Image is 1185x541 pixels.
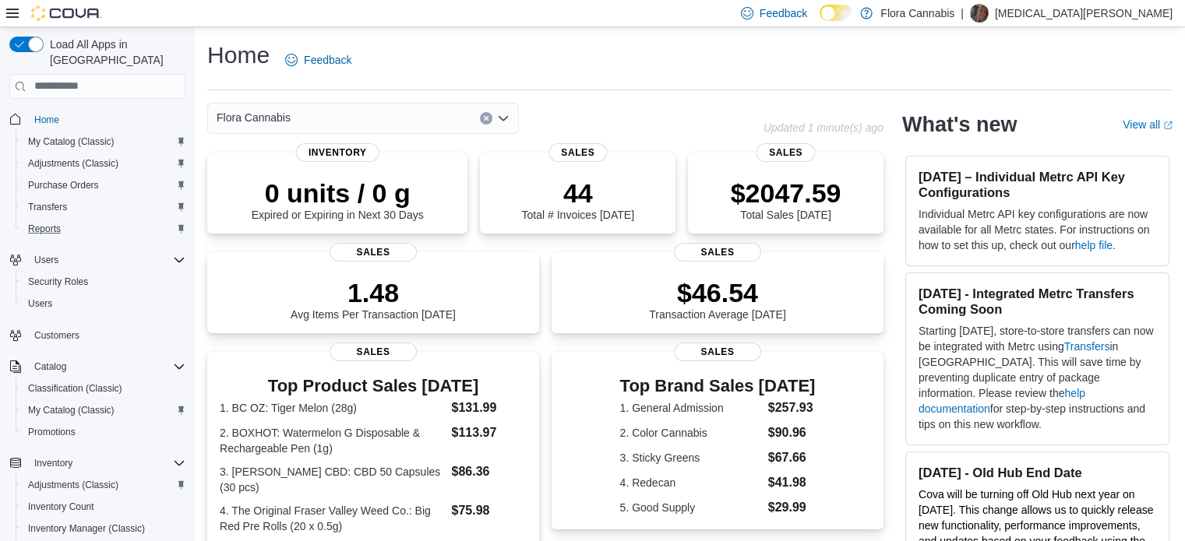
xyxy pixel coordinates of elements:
[22,401,121,420] a: My Catalog (Classic)
[22,176,185,195] span: Purchase Orders
[34,114,59,126] span: Home
[451,462,526,481] dd: $86.36
[330,343,417,361] span: Sales
[764,121,883,134] p: Updated 1 minute(s) ago
[674,343,761,361] span: Sales
[548,143,607,162] span: Sales
[34,457,72,469] span: Inventory
[16,496,192,518] button: Inventory Count
[768,473,816,492] dd: $41.98
[291,277,456,308] p: 1.48
[28,276,88,288] span: Security Roles
[16,518,192,539] button: Inventory Manager (Classic)
[16,378,192,399] button: Classification (Classic)
[34,360,66,373] span: Catalog
[22,154,125,173] a: Adjustments (Classic)
[16,174,192,196] button: Purchase Orders
[28,426,76,438] span: Promotions
[3,452,192,474] button: Inventory
[28,135,115,148] span: My Catalog (Classic)
[28,110,185,129] span: Home
[995,4,1173,23] p: [MEDICAL_DATA][PERSON_NAME]
[451,501,526,520] dd: $75.98
[919,323,1156,432] p: Starting [DATE], store-to-store transfers can now be integrated with Metrc using in [GEOGRAPHIC_D...
[768,498,816,517] dd: $29.99
[451,399,526,417] dd: $131.99
[34,329,79,342] span: Customers
[961,4,964,23] p: |
[919,465,1156,480] h3: [DATE] - Old Hub End Date
[16,399,192,421] button: My Catalog (Classic)
[22,294,185,313] span: Users
[22,198,185,216] span: Transfers
[620,425,762,441] dt: 2. Color Cannabis
[28,357,72,376] button: Catalog
[252,177,424,221] div: Expired or Expiring in Next 30 Days
[207,40,270,71] h1: Home
[291,277,456,321] div: Avg Items Per Transaction [DATE]
[28,479,118,491] span: Adjustments (Classic)
[220,503,445,534] dt: 4. The Original Fraser Valley Weed Co.: Big Red Pre Rolls (20 x 0.5g)
[28,522,145,535] span: Inventory Manager (Classic)
[731,177,841,221] div: Total Sales [DATE]
[28,404,115,416] span: My Catalog (Classic)
[16,293,192,314] button: Users
[279,44,358,76] a: Feedback
[768,423,816,442] dd: $90.96
[768,448,816,467] dd: $67.66
[28,454,185,472] span: Inventory
[620,450,762,465] dt: 3. Sticky Greens
[28,297,52,310] span: Users
[220,425,445,456] dt: 2. BOXHOT: Watermelon G Disposable & Rechargeable Pen (1g)
[3,108,192,131] button: Home
[919,206,1156,253] p: Individual Metrc API key configurations are now available for all Metrc states. For instructions ...
[22,220,185,238] span: Reports
[3,249,192,271] button: Users
[22,423,82,441] a: Promotions
[22,154,185,173] span: Adjustments (Classic)
[16,218,192,240] button: Reports
[16,271,192,293] button: Security Roles
[296,143,379,162] span: Inventory
[31,5,101,21] img: Cova
[220,377,527,395] h3: Top Product Sales [DATE]
[16,131,192,153] button: My Catalog (Classic)
[28,111,65,129] a: Home
[28,223,61,235] span: Reports
[919,169,1156,200] h3: [DATE] – Individual Metrc API Key Configurations
[22,519,151,538] a: Inventory Manager (Classic)
[3,324,192,346] button: Customers
[220,464,445,495] dt: 3. [PERSON_NAME] CBD: CBD 50 Capsules (30 pcs)
[620,500,762,515] dt: 5. Good Supply
[28,179,99,191] span: Purchase Orders
[16,474,192,496] button: Adjustments (Classic)
[768,399,816,417] dd: $257.93
[22,379,129,398] a: Classification (Classic)
[22,401,185,420] span: My Catalog (Classic)
[28,157,118,170] span: Adjustments (Classic)
[217,108,291,127] span: Flora Cannabis
[970,4,989,23] div: Nikita Coles
[497,112,510,125] button: Open list of options
[620,377,816,395] h3: Top Brand Sales [DATE]
[22,294,58,313] a: Users
[3,356,192,378] button: Catalog
[28,326,86,345] a: Customers
[521,177,633,209] p: 44
[820,5,852,21] input: Dark Mode
[1123,118,1173,131] a: View allExternal link
[28,201,67,213] span: Transfers
[674,243,761,262] span: Sales
[620,400,762,416] dt: 1. General Admission
[620,475,762,490] dt: 4. Redecan
[649,277,786,308] p: $46.54
[521,177,633,221] div: Total # Invoices [DATE]
[34,254,58,266] span: Users
[330,243,417,262] span: Sales
[304,52,351,68] span: Feedback
[252,177,424,209] p: 0 units / 0 g
[919,387,1085,415] a: help documentation
[760,5,807,21] span: Feedback
[1064,340,1110,353] a: Transfers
